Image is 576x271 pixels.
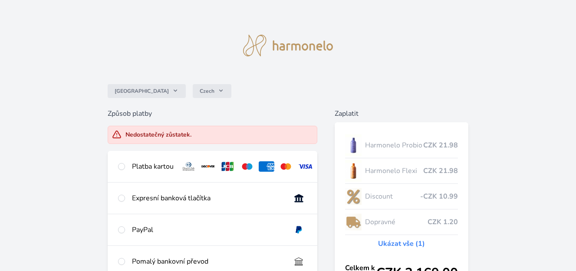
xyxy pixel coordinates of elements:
button: [GEOGRAPHIC_DATA] [108,84,186,98]
img: delivery-lo.png [345,211,362,233]
img: bankTransfer_IBAN.svg [291,256,307,267]
img: mc.svg [278,161,294,172]
span: Czech [200,88,214,95]
img: logo.svg [243,35,333,56]
div: Nedostatečný zůstatek. [125,131,191,139]
span: CZK 21.98 [423,140,458,150]
img: maestro.svg [239,161,255,172]
button: Czech [193,84,231,98]
img: visa.svg [297,161,313,172]
div: Expresní banková tlačítka [132,193,284,203]
img: onlineBanking_CZ.svg [291,193,307,203]
div: Platba kartou [132,161,174,172]
span: CZK 21.98 [423,166,458,176]
span: -CZK 10.99 [420,191,458,202]
div: PayPal [132,225,284,235]
h6: Zaplatit [335,108,469,119]
a: Ukázat vše (1) [378,238,425,249]
div: Pomalý bankovní převod [132,256,284,267]
span: Dopravné [365,217,428,227]
img: CLEAN_FLEXI_se_stinem_x-hi_(1)-lo.jpg [345,160,362,182]
img: diners.svg [181,161,197,172]
img: discover.svg [200,161,216,172]
img: amex.svg [259,161,275,172]
span: CZK 1.20 [428,217,458,227]
span: Harmonelo Probio [365,140,424,150]
img: paypal.svg [291,225,307,235]
img: discount-lo.png [345,186,362,207]
img: CLEAN_PROBIO_se_stinem_x-lo.jpg [345,134,362,156]
span: Discount [365,191,421,202]
h6: Způsob platby [108,108,317,119]
span: Harmonelo Flexi [365,166,424,176]
img: jcb.svg [220,161,236,172]
span: [GEOGRAPHIC_DATA] [115,88,169,95]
